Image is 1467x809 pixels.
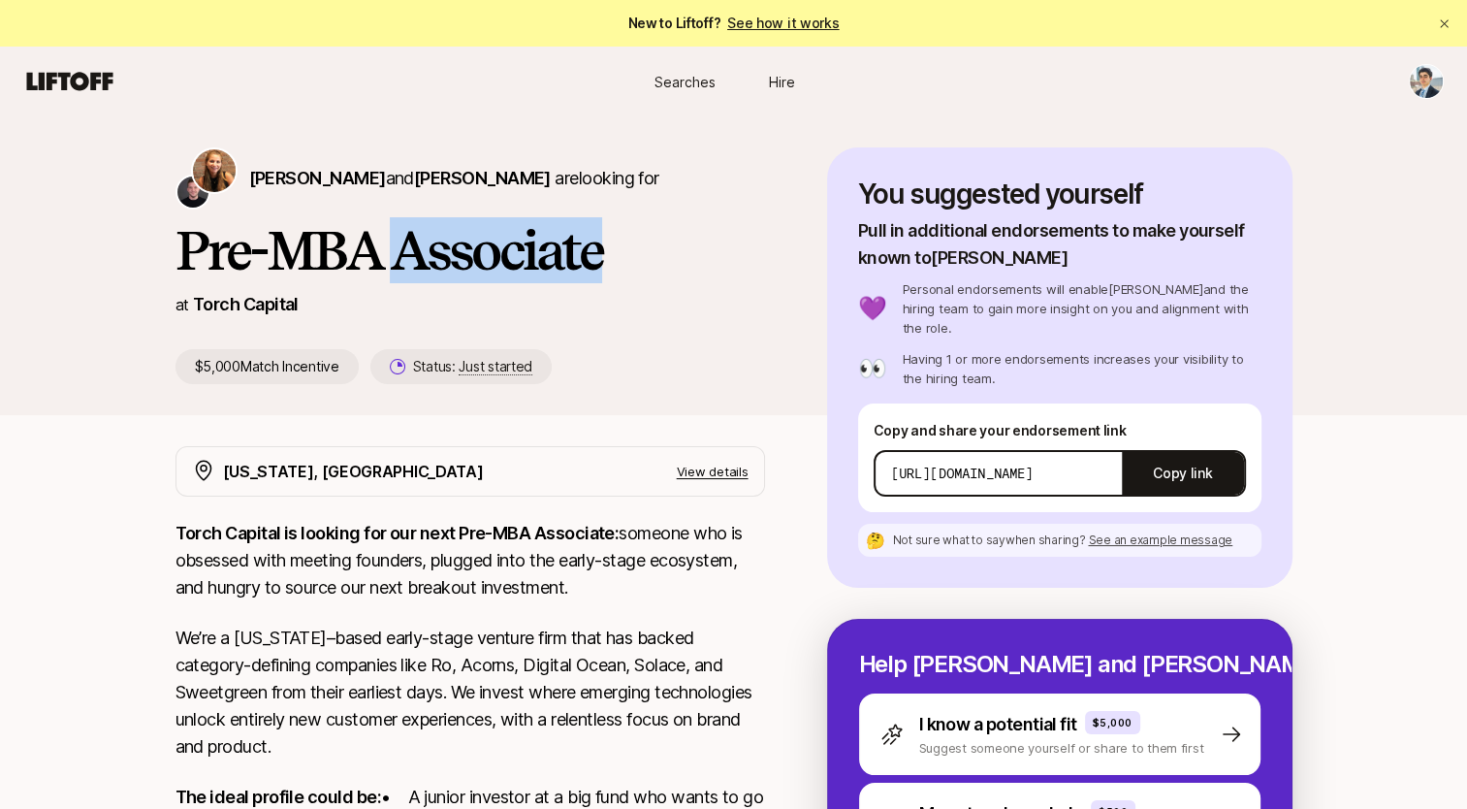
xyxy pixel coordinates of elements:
p: $5,000 Match Incentive [175,349,359,384]
span: New to Liftoff? [627,12,839,35]
a: Hire [734,64,831,100]
img: Katie Reiner [193,149,236,192]
p: View details [677,462,749,481]
p: [US_STATE], [GEOGRAPHIC_DATA] [223,459,484,484]
span: and [385,168,550,188]
a: See how it works [727,15,840,31]
p: Pull in additional endorsements to make yourself known to [PERSON_NAME] [858,217,1261,272]
a: Searches [637,64,734,100]
p: are looking for [249,165,659,192]
p: Suggest someone yourself or share to them first [919,738,1204,758]
p: Not sure what to say when sharing ? [893,532,1233,549]
a: Torch Capital [193,294,299,314]
p: $5,000 [1093,715,1132,730]
span: [PERSON_NAME] [414,168,551,188]
strong: The ideal profile could be: [175,787,381,807]
img: George Assaf [1410,65,1443,98]
p: someone who is obsessed with meeting founders, plugged into the early-stage ecosystem, and hungry... [175,520,765,601]
p: [URL][DOMAIN_NAME] [891,464,1034,483]
button: George Assaf [1409,64,1444,99]
h1: Pre-MBA Associate [175,221,765,279]
p: at [175,292,189,317]
p: 💜 [858,297,887,320]
p: Help [PERSON_NAME] and [PERSON_NAME] hire [859,651,1260,678]
strong: Torch Capital is looking for our next Pre-MBA Associate: [175,523,620,543]
p: Having 1 or more endorsements increases your visibility to the hiring team. [903,349,1261,388]
p: We’re a [US_STATE]–based early-stage venture firm that has backed category-defining companies lik... [175,625,765,760]
p: You suggested yourself [858,178,1261,210]
p: Copy and share your endorsement link [874,419,1246,442]
p: Personal endorsements will enable [PERSON_NAME] and the hiring team to gain more insight on you a... [903,279,1261,338]
p: 👀 [858,357,887,380]
button: Copy link [1122,446,1243,501]
span: Hire [769,72,795,92]
span: [PERSON_NAME] [249,168,386,188]
span: Just started [459,358,532,375]
span: Searches [654,72,716,92]
p: I know a potential fit [919,711,1077,738]
span: See an example message [1088,533,1232,547]
p: 🤔 [866,533,885,548]
p: Status: [413,355,532,378]
img: Christopher Harper [177,177,208,208]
